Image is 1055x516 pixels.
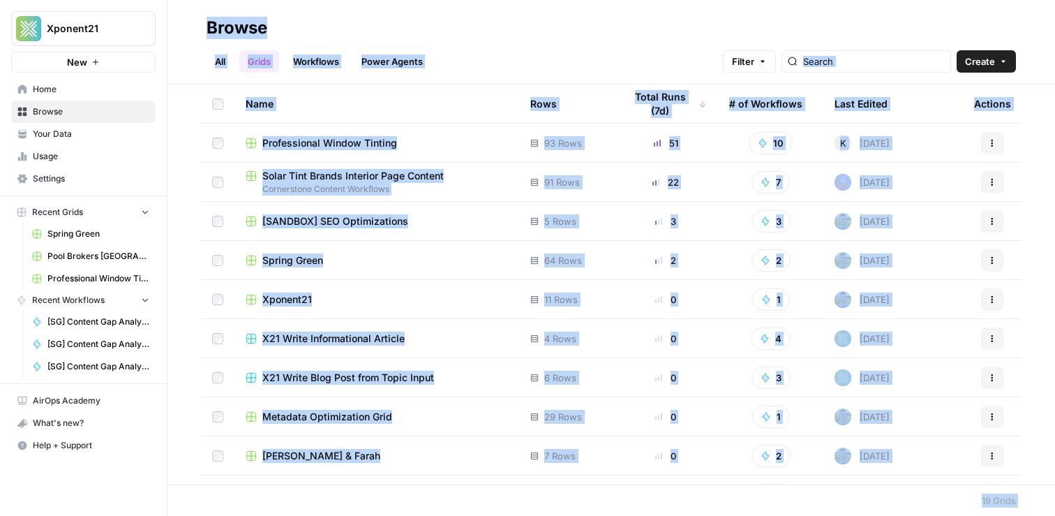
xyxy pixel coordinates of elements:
div: [DATE] [835,252,890,269]
a: Usage [11,145,156,168]
button: Workspace: Xponent21 [11,11,156,46]
input: Search [803,54,945,68]
span: 64 Rows [544,253,582,267]
a: [SG] Content Gap Analysis - V2 [26,311,156,333]
div: [DATE] [835,213,890,230]
span: Xponent21 [47,22,131,36]
img: Xponent21 Logo [16,16,41,41]
span: 93 Rows [544,136,582,150]
span: Home [33,83,149,96]
span: 91 Rows [544,175,580,189]
button: 10 [749,132,793,154]
a: Your Data [11,123,156,145]
span: [SG] Content Gap Analysis - V2 [47,316,149,328]
a: Metadata Optimization Grid [246,410,508,424]
button: 2 [751,484,791,506]
a: [SG] Content Gap Analysis - o3 [26,333,156,355]
a: X21 Write Informational Article [246,332,508,346]
span: Professional Window Tinting [262,136,397,150]
button: 1 [752,288,790,311]
span: Usage [33,150,149,163]
div: [DATE] [835,174,890,191]
div: 0 [624,371,707,385]
a: AirOps Academy [11,390,156,412]
button: 7 [751,171,790,193]
a: Grids [239,50,279,73]
a: Professional Window Tinting [246,136,508,150]
span: Recent Workflows [32,294,105,307]
span: 7 Rows [544,449,576,463]
span: AirOps Academy [33,395,149,407]
img: 7o9iy2kmmc4gt2vlcbjqaas6vz7k [835,448,851,464]
img: i2puuukf6121c411q0l1csbuv6u4 [835,330,851,347]
a: Solar Tint Brands Interior Page ContentCornerstone Content Workflows [246,169,508,196]
img: i2puuukf6121c411q0l1csbuv6u4 [835,369,851,386]
span: X21 Write Informational Article [262,332,405,346]
span: Your Data [33,128,149,140]
span: X21 Write Blog Post from Topic Input [262,371,434,385]
button: Filter [723,50,776,73]
span: Solar Tint Brands Interior Page Content [262,169,444,183]
div: 2 [624,253,707,267]
a: Spring Green [246,253,508,267]
a: [SANDBOX] SEO Optimizations [246,214,508,228]
div: 0 [624,332,707,346]
div: What's new? [12,413,155,434]
span: Browse [33,105,149,118]
div: Rows [530,84,557,123]
a: Professional Window Tinting [26,267,156,290]
div: Actions [974,84,1011,123]
div: 51 [624,136,707,150]
span: Metadata Optimization Grid [262,410,392,424]
a: Home [11,78,156,101]
div: [DATE] [835,369,890,386]
button: Recent Workflows [11,290,156,311]
a: Workflows [285,50,347,73]
span: Professional Window Tinting [47,272,149,285]
button: Recent Grids [11,202,156,223]
span: [SG] Content Gap Analysis [47,360,149,373]
button: Create [957,50,1016,73]
span: [SANDBOX] SEO Optimizations [262,214,408,228]
span: [PERSON_NAME] & Farah [262,449,380,463]
div: [DATE] [835,330,890,347]
a: Pool Brokers [GEOGRAPHIC_DATA] [26,245,156,267]
span: Recent Grids [32,206,83,219]
a: Xponent21 [246,293,508,307]
span: 6 Rows [544,371,576,385]
div: [DATE] [835,448,890,464]
div: [DATE] [835,135,890,152]
span: Settings [33,172,149,185]
button: 4 [751,327,791,350]
div: [DATE] [835,291,890,308]
div: 0 [624,449,707,463]
div: Total Runs (7d) [624,84,707,123]
span: Create [965,54,995,68]
button: Help + Support [11,434,156,457]
div: 3 [624,214,707,228]
button: 3 [751,210,791,233]
a: Power Agents [353,50,431,73]
span: Spring Green [262,253,323,267]
div: Browse [207,17,267,39]
span: 29 Rows [544,410,582,424]
button: 2 [751,249,791,272]
div: 0 [624,410,707,424]
a: All [207,50,234,73]
span: New [67,55,87,69]
span: Xponent21 [262,293,312,307]
span: Pool Brokers [GEOGRAPHIC_DATA] [47,250,149,263]
button: 1 [752,406,790,428]
img: 7o9iy2kmmc4gt2vlcbjqaas6vz7k [835,408,851,425]
span: 5 Rows [544,214,576,228]
button: What's new? [11,412,156,434]
span: [SG] Content Gap Analysis - o3 [47,338,149,351]
button: 3 [751,367,791,389]
span: Help + Support [33,439,149,452]
span: Cornerstone Content Workflows [246,183,508,196]
img: ly0f5newh3rn50akdwmtp9dssym0 [835,174,851,191]
button: 2 [751,445,791,467]
img: 7o9iy2kmmc4gt2vlcbjqaas6vz7k [835,252,851,269]
span: K [840,136,846,150]
a: X21 Write Blog Post from Topic Input [246,371,508,385]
